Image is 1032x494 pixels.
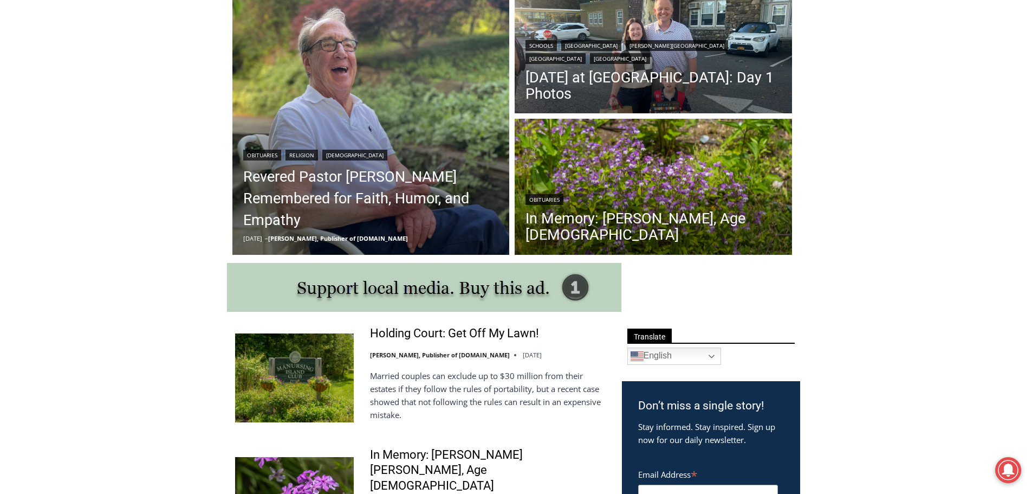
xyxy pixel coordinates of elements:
[561,40,621,51] a: [GEOGRAPHIC_DATA]
[227,263,621,312] img: support local media, buy this ad
[523,351,542,359] time: [DATE]
[370,447,608,494] a: In Memory: [PERSON_NAME] [PERSON_NAME], Age [DEMOGRAPHIC_DATA]
[243,166,499,231] a: Revered Pastor [PERSON_NAME] Remembered for Faith, Humor, and Empathy
[283,108,502,132] span: Intern @ [DOMAIN_NAME]
[638,464,778,483] label: Email Address
[322,150,387,161] a: [DEMOGRAPHIC_DATA]
[515,119,792,258] img: (PHOTO: Kim Eierman of EcoBeneficial designed and oversaw the installation of native plant beds f...
[525,69,781,102] a: [DATE] at [GEOGRAPHIC_DATA]: Day 1 Photos
[235,333,354,422] img: Holding Court: Get Off My Lawn!
[112,68,159,130] div: "the precise, almost orchestrated movements of cutting and assembling sushi and [PERSON_NAME] mak...
[515,119,792,258] a: Read More In Memory: Adele Arrigale, Age 90
[243,147,499,161] div: | |
[638,397,784,415] h3: Don’t miss a single story!
[627,329,672,343] span: Translate
[370,351,510,359] a: [PERSON_NAME], Publisher of [DOMAIN_NAME]
[370,369,608,421] p: Married couples can exclude up to $30 million from their estates if they follow the rules of port...
[631,350,644,363] img: en
[627,348,721,365] a: English
[243,150,281,161] a: Obituaries
[525,38,781,64] div: | | | |
[370,326,539,342] a: Holding Court: Get Off My Lawn!
[525,53,586,64] a: [GEOGRAPHIC_DATA]
[268,234,408,242] a: [PERSON_NAME], Publisher of [DOMAIN_NAME]
[243,234,262,242] time: [DATE]
[525,194,563,205] a: Obituaries
[626,40,728,51] a: [PERSON_NAME][GEOGRAPHIC_DATA]
[525,40,557,51] a: Schools
[3,112,106,153] span: Open Tues. - Sun. [PHONE_NUMBER]
[261,105,525,135] a: Intern @ [DOMAIN_NAME]
[265,234,268,242] span: –
[274,1,512,105] div: "[PERSON_NAME] and I covered the [DATE] Parade, which was a really eye opening experience as I ha...
[590,53,650,64] a: [GEOGRAPHIC_DATA]
[638,420,784,446] p: Stay informed. Stay inspired. Sign up now for our daily newsletter.
[525,210,781,243] a: In Memory: [PERSON_NAME], Age [DEMOGRAPHIC_DATA]
[1,109,109,135] a: Open Tues. - Sun. [PHONE_NUMBER]
[285,150,318,161] a: Religion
